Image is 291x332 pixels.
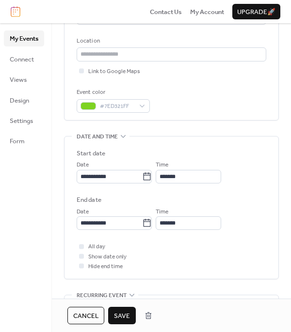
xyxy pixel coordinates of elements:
[156,160,168,170] span: Time
[77,149,105,158] div: Start date
[156,207,168,217] span: Time
[4,51,44,67] a: Connect
[10,55,34,64] span: Connect
[67,307,104,324] button: Cancel
[77,36,264,46] div: Location
[4,113,44,128] a: Settings
[88,252,127,262] span: Show date only
[10,75,27,85] span: Views
[4,92,44,108] a: Design
[77,88,148,97] div: Event color
[4,133,44,149] a: Form
[10,34,38,44] span: My Events
[150,7,182,16] a: Contact Us
[4,30,44,46] a: My Events
[77,207,89,217] span: Date
[88,242,105,252] span: All day
[4,72,44,87] a: Views
[77,290,127,300] span: Recurring event
[150,7,182,17] span: Contact Us
[10,116,33,126] span: Settings
[108,307,136,324] button: Save
[237,7,275,17] span: Upgrade 🚀
[11,6,20,17] img: logo
[88,262,123,272] span: Hide end time
[114,311,130,321] span: Save
[77,132,118,142] span: Date and time
[77,195,101,205] div: End date
[10,96,29,106] span: Design
[232,4,280,19] button: Upgrade🚀
[88,67,140,76] span: Link to Google Maps
[100,102,134,111] span: #7ED321FF
[190,7,224,16] a: My Account
[10,136,25,146] span: Form
[77,160,89,170] span: Date
[190,7,224,17] span: My Account
[73,311,98,321] span: Cancel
